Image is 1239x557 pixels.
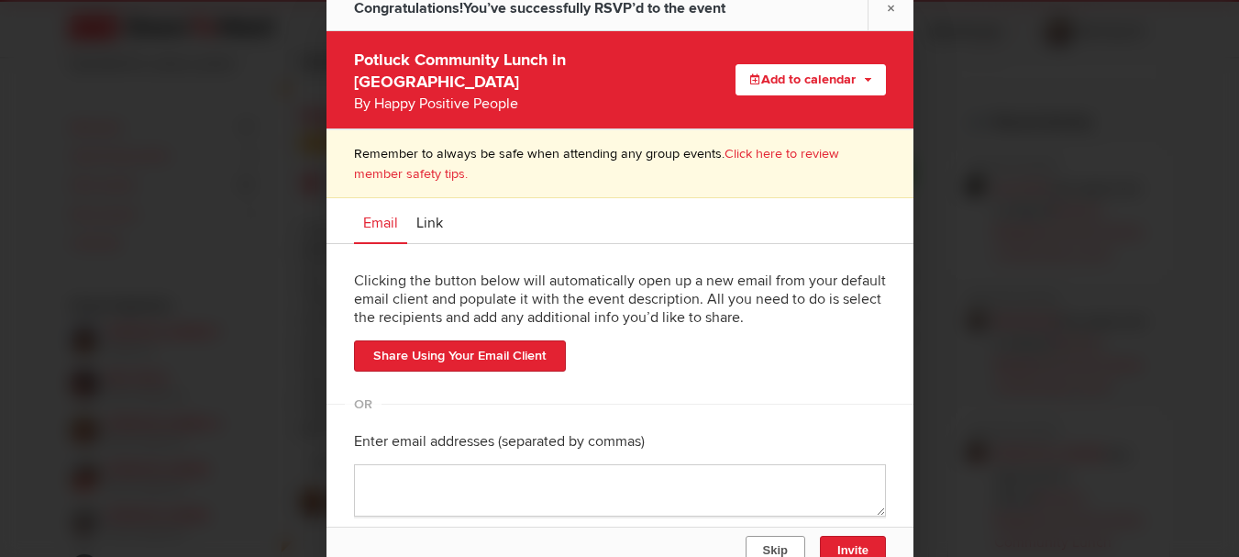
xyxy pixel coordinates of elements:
[363,214,398,232] span: Email
[354,93,673,115] div: By Happy Positive People
[354,144,886,184] p: Remember to always be safe when attending any group events.
[837,543,868,557] span: Invite
[354,146,839,182] a: Click here to review member safety tips.
[736,64,886,95] button: Add to calendar
[354,45,673,115] div: Potluck Community Lunch in [GEOGRAPHIC_DATA]
[354,340,566,372] a: Share Using Your Email Client
[354,418,886,464] div: Enter email addresses (separated by commas)
[762,543,787,557] span: Skip
[354,198,407,244] a: Email
[407,198,452,244] a: Link
[416,214,443,232] span: Link
[354,258,886,340] div: Clicking the button below will automatically open up a new email from your default email client a...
